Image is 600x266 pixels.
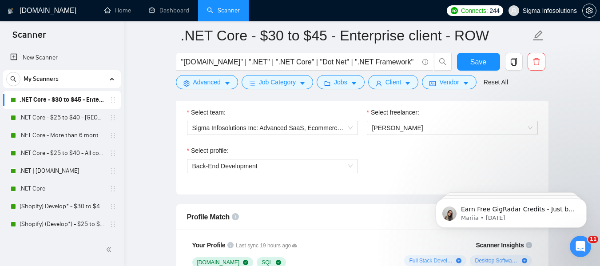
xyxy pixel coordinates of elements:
span: Full Stack Development ( 61 %) [409,257,453,264]
span: plus-circle [522,258,527,263]
span: Scanner Insights [476,242,524,248]
span: Last sync 19 hours ago [236,242,297,250]
label: Select team: [187,107,226,117]
button: settingAdvancedcaret-down [176,75,238,89]
a: .NET Core - $30 to $45 - Enterprise client - ROW [20,91,104,109]
span: info-circle [526,242,532,248]
span: edit [532,30,544,41]
a: homeHome [104,7,131,14]
span: holder [109,150,116,157]
span: double-left [106,245,115,254]
span: caret-down [463,80,469,87]
span: caret-down [299,80,306,87]
a: (Shopify) Develop* - $30 to $45 Enterprise [20,198,104,215]
a: Reset All [484,77,508,87]
span: Sigma Infosolutions Inc: Advanced SaaS, Ecommerce, Fintech Solutions | ISO 9001 & 27001 | SOC I &... [192,121,353,135]
li: New Scanner [3,49,121,67]
a: New Scanner [10,49,114,67]
span: info-circle [227,242,234,248]
button: barsJob Categorycaret-down [242,75,313,89]
button: idcardVendorcaret-down [422,75,476,89]
iframe: Intercom live chat [570,236,591,257]
a: .NET Core - $25 to $40 - [GEOGRAPHIC_DATA] and [GEOGRAPHIC_DATA] [20,109,104,127]
span: Desktop Software Development ( 13 %) [475,257,518,264]
span: bars [249,80,255,87]
span: idcard [429,80,436,87]
span: caret-down [351,80,357,87]
span: info-circle [422,59,428,65]
span: Scanner [5,28,53,47]
span: user [376,80,382,87]
iframe: Intercom notifications message [422,180,600,242]
span: holder [109,132,116,139]
button: setting [582,4,596,18]
span: caret-down [224,80,230,87]
span: Your Profile [192,242,226,249]
span: Job Category [259,77,296,87]
span: holder [109,114,116,121]
span: check-circle [276,260,281,265]
span: delete [528,58,545,66]
label: Select freelancer: [367,107,419,117]
a: (Shopify) (Develop*) [20,233,104,251]
span: Select profile: [191,146,229,155]
input: Search Freelance Jobs... [181,56,418,67]
span: Back-End Development [192,163,258,170]
span: search [434,58,451,66]
span: holder [109,221,116,228]
button: copy [505,53,523,71]
a: .NET Core - More than 6 months of work [20,127,104,144]
a: .NET | [DOMAIN_NAME] [20,162,104,180]
span: holder [109,96,116,103]
span: holder [109,167,116,175]
span: copy [505,58,522,66]
span: plus-circle [456,258,461,263]
span: Vendor [439,77,459,87]
button: Save [457,53,500,71]
button: folderJobscaret-down [317,75,365,89]
a: (Shopify) (Develop*) - $25 to $40 - [GEOGRAPHIC_DATA] and Ocenia [20,215,104,233]
span: user [511,8,517,14]
input: Scanner name... [181,24,531,47]
button: search [6,72,20,86]
span: setting [183,80,190,87]
span: 244 [489,6,499,16]
span: [PERSON_NAME] [372,124,423,131]
button: userClientcaret-down [368,75,419,89]
span: Profile Match [187,213,230,221]
span: My Scanners [24,70,59,88]
span: setting [583,7,596,14]
span: Connects: [461,6,488,16]
a: dashboardDashboard [149,7,189,14]
span: Advanced [193,77,221,87]
a: .NET Core [20,180,104,198]
a: .NET Core - $25 to $40 - All continents [20,144,104,162]
span: info-circle [232,213,239,220]
span: holder [109,203,116,210]
a: searchScanner [207,7,240,14]
img: logo [8,4,14,18]
span: folder [324,80,330,87]
img: upwork-logo.png [451,7,458,14]
span: caret-down [405,80,411,87]
span: Save [470,56,486,67]
a: setting [582,7,596,14]
span: holder [109,185,116,192]
span: 11 [588,236,598,243]
span: SQL [262,259,272,266]
button: delete [528,53,545,71]
span: Client [385,77,401,87]
span: check-circle [243,260,248,265]
span: search [7,76,20,82]
span: Jobs [334,77,347,87]
button: search [434,53,452,71]
span: [DOMAIN_NAME] [197,259,239,266]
